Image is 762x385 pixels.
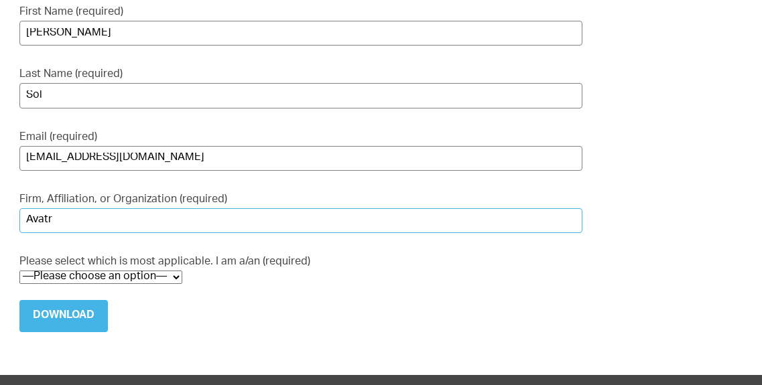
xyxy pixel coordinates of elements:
select: Please select which is most applicable. I am a/an (required) [19,271,182,284]
input: First Name (required) [19,21,582,46]
label: Last Name (required) [19,67,582,108]
label: First Name (required) [19,5,582,46]
input: Firm, Affiliation, or Organization (required) [19,208,582,233]
label: Please select which is most applicable. I am a/an (required) [19,254,582,284]
label: Email (required) [19,130,582,171]
input: Last Name (required) [19,83,582,108]
label: Firm, Affiliation, or Organization (required) [19,192,582,233]
form: Contact form [19,5,582,332]
input: Download [19,300,108,332]
input: Email (required) [19,146,582,171]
